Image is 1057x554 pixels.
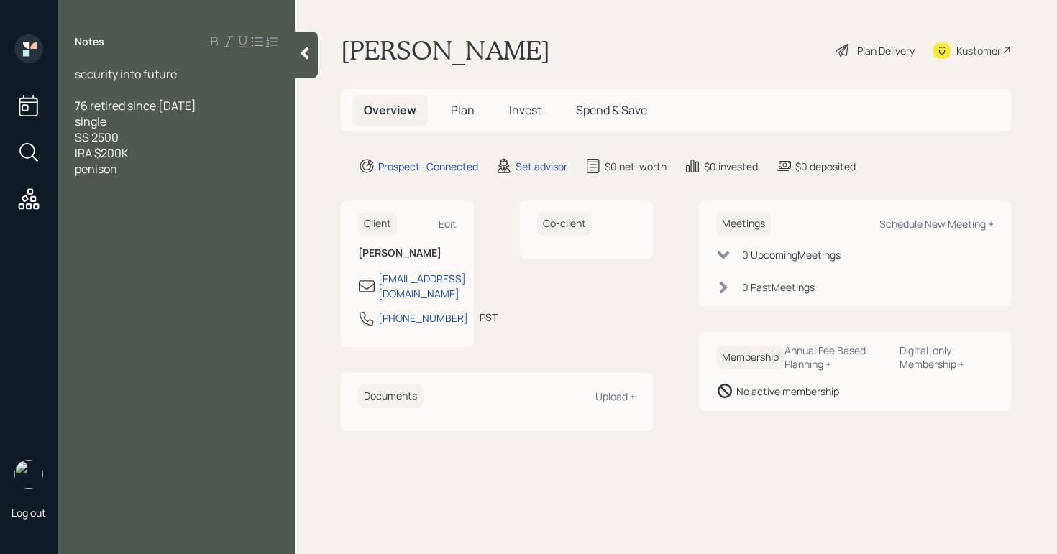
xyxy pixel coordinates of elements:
span: 76 retired since [DATE] [75,98,196,114]
div: [EMAIL_ADDRESS][DOMAIN_NAME] [378,271,466,301]
h6: Co-client [537,212,592,236]
span: single [75,114,106,129]
span: Plan [451,102,475,118]
div: No active membership [736,384,839,399]
div: Prospect · Connected [378,159,478,174]
img: retirable_logo.png [14,460,43,489]
div: Digital-only Membership + [900,343,994,371]
div: Log out [12,506,46,520]
div: Edit [439,217,457,231]
span: security into future [75,66,177,82]
div: 0 Upcoming Meeting s [742,247,841,262]
span: IRA $200K [75,145,129,161]
span: SS 2500 [75,129,119,145]
div: Plan Delivery [857,43,915,58]
div: $0 net-worth [605,159,667,174]
label: Notes [75,34,104,49]
div: [PHONE_NUMBER] [378,310,468,326]
h1: [PERSON_NAME] [341,34,550,66]
span: Spend & Save [576,102,647,118]
h6: Documents [358,384,423,408]
div: Upload + [595,389,636,403]
div: Kustomer [956,43,1001,58]
div: Set advisor [516,159,567,174]
h6: [PERSON_NAME] [358,247,457,259]
div: $0 deposited [795,159,856,174]
div: 0 Past Meeting s [742,280,815,295]
h6: Membership [716,346,784,369]
span: penison [75,161,117,177]
div: Annual Fee Based Planning + [784,343,888,371]
div: $0 invested [704,159,758,174]
span: Invest [509,102,541,118]
h6: Client [358,212,397,236]
div: Schedule New Meeting + [879,217,994,231]
div: PST [480,310,498,325]
h6: Meetings [716,212,771,236]
span: Overview [364,102,416,118]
